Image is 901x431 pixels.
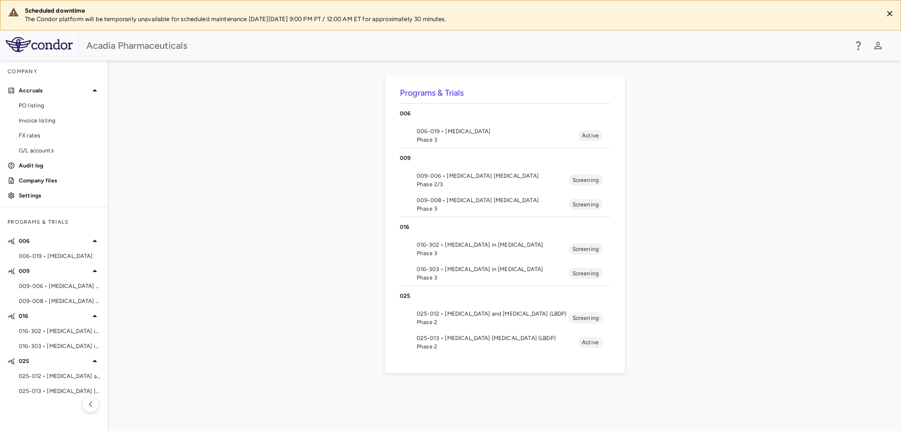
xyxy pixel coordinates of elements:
[400,109,610,118] p: 006
[19,86,89,95] p: Accruals
[417,334,578,342] span: 025-013 • [MEDICAL_DATA] [MEDICAL_DATA] (LBDP)
[417,265,569,273] span: 016-303 • [MEDICAL_DATA] in [MEDICAL_DATA]
[19,146,100,155] span: G/L accounts
[578,338,603,347] span: Active
[400,217,610,237] div: 016
[19,282,100,290] span: 009-006 • [MEDICAL_DATA] [MEDICAL_DATA]
[400,154,610,162] p: 009
[417,204,569,213] span: Phase 3
[19,387,100,395] span: 025-013 • [MEDICAL_DATA] [MEDICAL_DATA] (LBDP)
[417,249,569,257] span: Phase 3
[569,176,603,184] span: Screening
[19,327,100,335] span: 016-302 • [MEDICAL_DATA] in [MEDICAL_DATA]
[569,269,603,278] span: Screening
[417,136,578,144] span: Phase 3
[417,342,578,351] span: Phase 2
[400,104,610,123] div: 006
[417,180,569,189] span: Phase 2/3
[417,241,569,249] span: 016-302 • [MEDICAL_DATA] in [MEDICAL_DATA]
[569,200,603,209] span: Screening
[400,168,610,192] li: 009-006 • [MEDICAL_DATA] [MEDICAL_DATA]Phase 2/3Screening
[417,172,569,180] span: 009-006 • [MEDICAL_DATA] [MEDICAL_DATA]
[417,318,569,326] span: Phase 2
[19,176,100,185] p: Company files
[578,131,603,140] span: Active
[400,123,610,148] li: 006-019 • [MEDICAL_DATA]Phase 3Active
[19,267,89,275] p: 009
[19,237,89,245] p: 006
[400,286,610,306] div: 025
[400,237,610,261] li: 016-302 • [MEDICAL_DATA] in [MEDICAL_DATA]Phase 3Screening
[86,38,847,53] div: Acadia Pharmaceuticals
[19,116,100,125] span: Invoice listing
[400,330,610,355] li: 025-013 • [MEDICAL_DATA] [MEDICAL_DATA] (LBDP)Phase 2Active
[417,127,578,136] span: 006-019 • [MEDICAL_DATA]
[19,312,89,320] p: 016
[19,342,100,350] span: 016-303 • [MEDICAL_DATA] in [MEDICAL_DATA]
[417,310,569,318] span: 025-012 • [MEDICAL_DATA] and [MEDICAL_DATA] (LBDP)
[19,252,100,260] span: 006-019 • [MEDICAL_DATA]
[400,87,610,99] h6: Programs & Trials
[19,161,100,170] p: Audit log
[19,372,100,380] span: 025-012 • [MEDICAL_DATA] and [MEDICAL_DATA] (LBDP)
[569,314,603,322] span: Screening
[19,357,89,365] p: 025
[400,223,610,231] p: 016
[25,15,875,23] p: The Condor platform will be temporarily unavailable for scheduled maintenance [DATE][DATE] 9:00 P...
[400,148,610,168] div: 009
[569,245,603,253] span: Screening
[400,292,610,300] p: 025
[400,192,610,217] li: 009-008 • [MEDICAL_DATA] [MEDICAL_DATA]Phase 3Screening
[19,101,100,110] span: PO listing
[25,7,875,15] div: Scheduled downtime
[883,7,897,21] button: Close
[6,37,73,52] img: logo-full-SnFGN8VE.png
[19,131,100,140] span: FX rates
[417,196,569,204] span: 009-008 • [MEDICAL_DATA] [MEDICAL_DATA]
[400,306,610,330] li: 025-012 • [MEDICAL_DATA] and [MEDICAL_DATA] (LBDP)Phase 2Screening
[417,273,569,282] span: Phase 3
[19,191,100,200] p: Settings
[400,261,610,286] li: 016-303 • [MEDICAL_DATA] in [MEDICAL_DATA]Phase 3Screening
[19,297,100,305] span: 009-008 • [MEDICAL_DATA] [MEDICAL_DATA]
